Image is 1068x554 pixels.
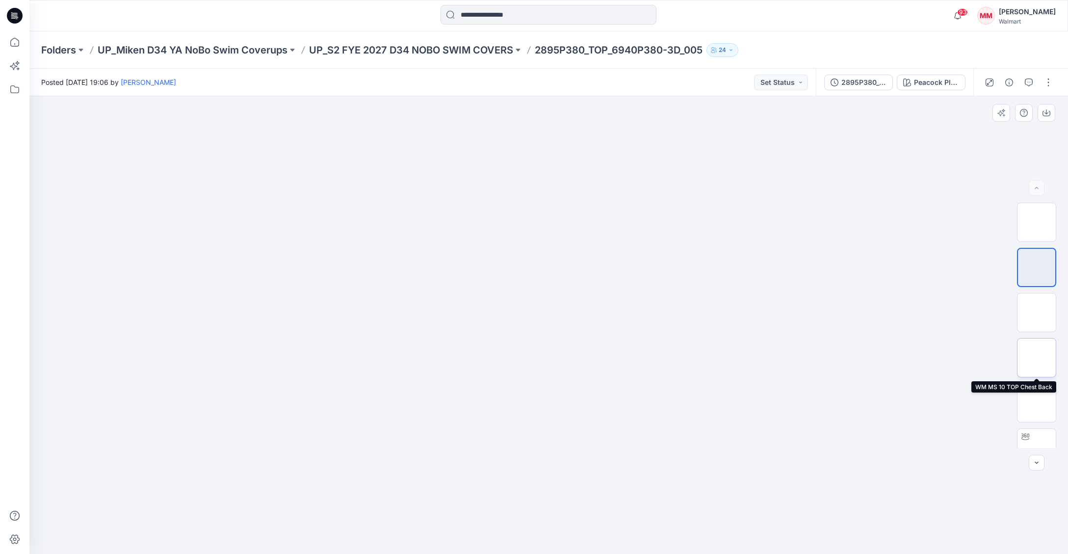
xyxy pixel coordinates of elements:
button: Details [1001,75,1017,90]
div: Peacock Plume [914,77,959,88]
div: 2895P380_TOP_6940P380-3D_005 [841,77,886,88]
div: Walmart [999,18,1056,25]
button: Peacock Plume [897,75,965,90]
span: Posted [DATE] 19:06 by [41,77,176,87]
span: 93 [957,8,968,16]
a: UP_Miken D34 YA NoBo Swim Coverups [98,43,287,57]
button: 2895P380_TOP_6940P380-3D_005 [824,75,893,90]
button: 24 [706,43,738,57]
a: UP_S2 FYE 2027 D34 NOBO SWIM COVERS [309,43,513,57]
a: Folders [41,43,76,57]
p: 24 [719,45,726,55]
div: MM [977,7,995,25]
a: [PERSON_NAME] [121,78,176,86]
p: 2895P380_TOP_6940P380-3D_005 [535,43,703,57]
div: [PERSON_NAME] [999,6,1056,18]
